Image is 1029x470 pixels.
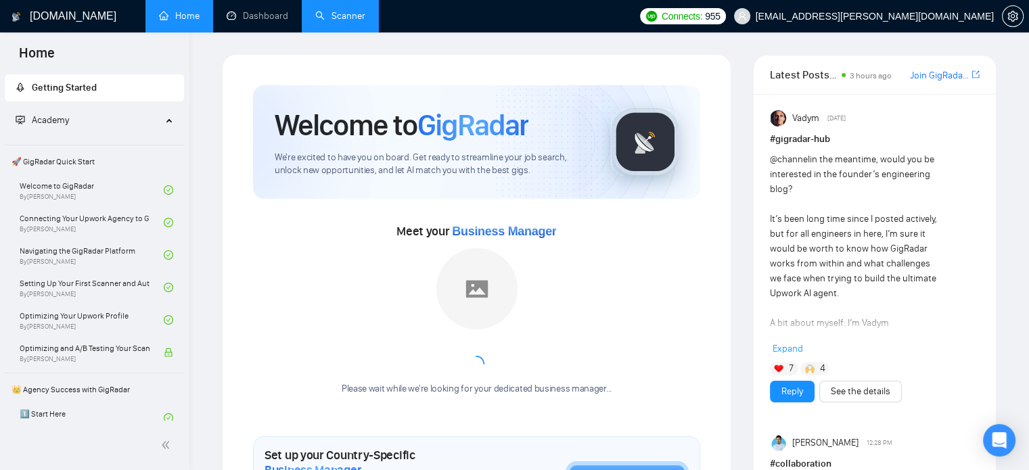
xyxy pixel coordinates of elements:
[6,148,183,175] span: 🚀 GigRadar Quick Start
[662,9,702,24] span: Connects:
[770,132,980,147] h1: # gigradar-hub
[20,305,164,335] a: Optimizing Your Upwork ProfileBy[PERSON_NAME]
[164,283,173,292] span: check-circle
[164,250,173,260] span: check-circle
[32,82,97,93] span: Getting Started
[16,115,25,124] span: fund-projection-screen
[771,110,787,126] img: Vadym
[705,9,720,24] span: 955
[227,10,288,22] a: dashboardDashboard
[971,68,980,81] a: export
[1002,11,1024,22] a: setting
[164,348,173,357] span: lock
[805,364,815,373] img: 🙌
[452,225,556,238] span: Business Manager
[20,273,164,302] a: Setting Up Your First Scanner and Auto-BidderBy[PERSON_NAME]
[164,315,173,325] span: check-circle
[20,175,164,205] a: Welcome to GigRadarBy[PERSON_NAME]
[20,208,164,237] a: Connecting Your Upwork Agency to GigRadarBy[PERSON_NAME]
[161,438,175,452] span: double-left
[771,435,787,451] img: Bohdan Pyrih
[971,69,980,80] span: export
[465,354,487,375] span: loading
[20,240,164,270] a: Navigating the GigRadar PlatformBy[PERSON_NAME]
[12,6,21,28] img: logo
[773,343,803,354] span: Expand
[5,74,184,101] li: Getting Started
[792,436,858,450] span: [PERSON_NAME]
[819,381,902,402] button: See the details
[16,114,69,126] span: Academy
[781,384,803,399] a: Reply
[770,381,815,402] button: Reply
[417,107,528,143] span: GigRadar
[396,224,556,239] span: Meet your
[850,71,892,80] span: 3 hours ago
[20,355,150,363] span: By [PERSON_NAME]
[646,11,657,22] img: upwork-logo.png
[831,384,890,399] a: See the details
[20,403,164,433] a: 1️⃣ Start Here
[792,111,819,126] span: Vadym
[32,114,69,126] span: Academy
[770,66,838,83] span: Latest Posts from the GigRadar Community
[612,108,679,176] img: gigradar-logo.png
[1002,5,1024,27] button: setting
[867,437,892,449] span: 12:28 PM
[819,362,825,375] span: 4
[164,218,173,227] span: check-circle
[983,424,1015,456] div: Open Intercom Messenger
[164,185,173,195] span: check-circle
[770,154,810,165] span: @channel
[789,362,794,375] span: 7
[275,107,528,143] h1: Welcome to
[164,413,173,423] span: check-circle
[737,11,747,21] span: user
[315,10,365,22] a: searchScanner
[20,342,150,355] span: Optimizing and A/B Testing Your Scanner for Better Results
[1003,11,1023,22] span: setting
[334,383,620,396] div: Please wait while we're looking for your dedicated business manager...
[910,68,969,83] a: Join GigRadar Slack Community
[6,376,183,403] span: 👑 Agency Success with GigRadar
[827,112,846,124] span: [DATE]
[436,248,518,329] img: placeholder.png
[159,10,200,22] a: homeHome
[8,43,66,72] span: Home
[275,151,589,177] span: We're excited to have you on board. Get ready to streamline your job search, unlock new opportuni...
[774,364,783,373] img: ❤️
[16,83,25,92] span: rocket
